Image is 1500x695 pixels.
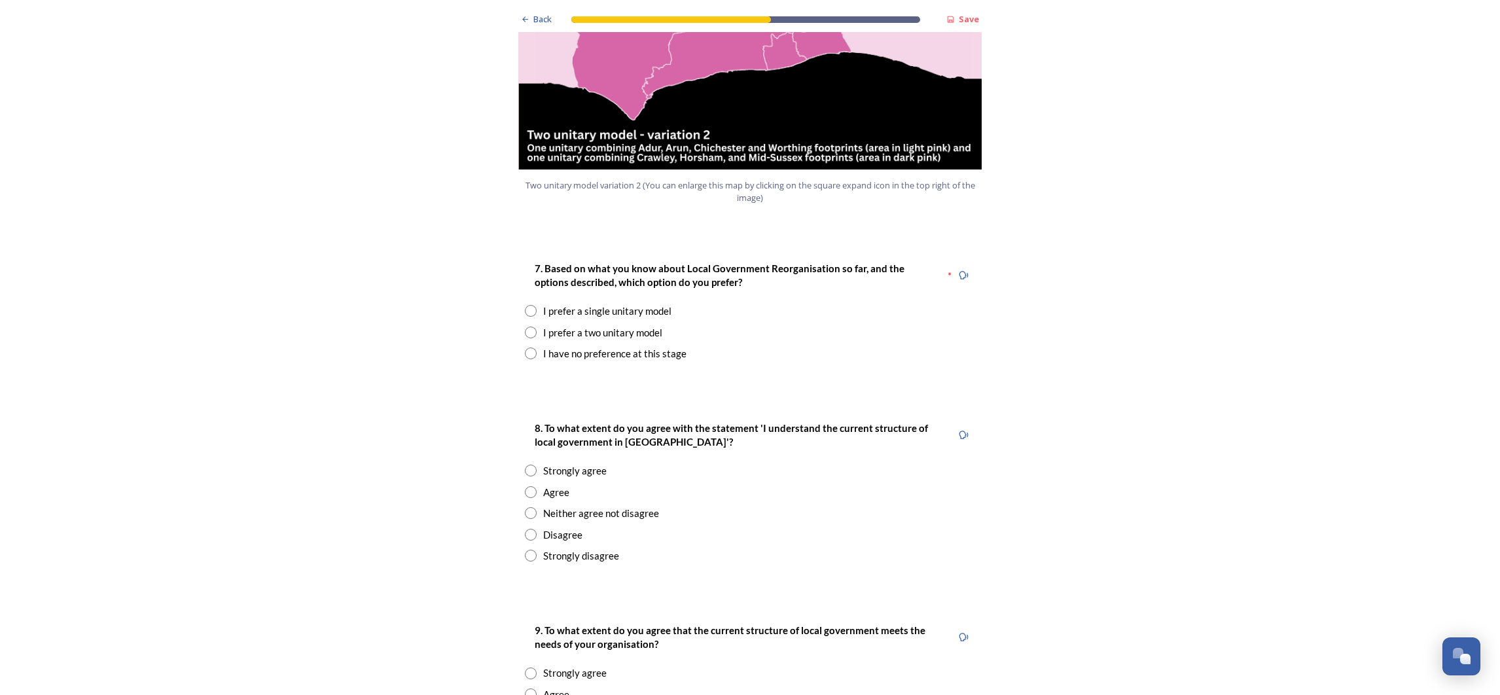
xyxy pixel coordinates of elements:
[959,13,979,25] strong: Save
[524,179,976,204] span: Two unitary model variation 2 (You can enlarge this map by clicking on the square expand icon in ...
[543,346,687,361] div: I have no preference at this stage
[543,463,607,478] div: Strongly agree
[535,422,930,448] strong: 8. To what extent do you agree with the statement 'I understand the current structure of local go...
[533,13,552,26] span: Back
[543,527,582,543] div: Disagree
[535,624,927,650] strong: 9. To what extent do you agree that the current structure of local government meets the needs of ...
[543,325,662,340] div: I prefer a two unitary model
[543,506,659,521] div: Neither agree not disagree
[1442,637,1480,675] button: Open Chat
[543,548,619,563] div: Strongly disagree
[535,262,906,288] strong: 7. Based on what you know about Local Government Reorganisation so far, and the options described...
[543,304,671,319] div: I prefer a single unitary model
[543,485,569,500] div: Agree
[543,666,607,681] div: Strongly agree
